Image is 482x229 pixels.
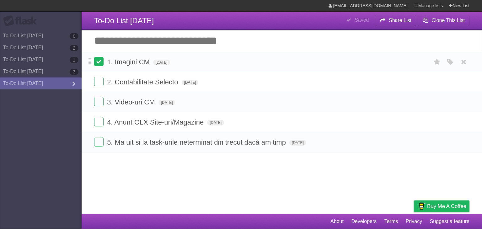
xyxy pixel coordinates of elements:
b: Saved [355,17,369,23]
span: 1. Imagini CM [107,58,151,66]
a: Terms [384,216,398,227]
span: Buy me a coffee [427,201,466,212]
span: [DATE] [158,100,175,105]
label: Done [94,97,104,106]
span: [DATE] [207,120,224,125]
div: Flask [3,15,41,27]
button: Clone This List [418,15,469,26]
b: Share List [389,18,411,23]
button: Share List [375,15,416,26]
b: 1 [70,57,78,63]
span: 4. Anunt OLX Site-uri/Magazine [107,118,205,126]
b: 0 [70,33,78,39]
span: [DATE] [182,80,199,85]
a: Suggest a feature [430,216,469,227]
label: Star task [431,57,443,67]
b: 3 [70,69,78,75]
label: Done [94,117,104,126]
img: Buy me a coffee [417,201,426,211]
b: 2 [70,45,78,51]
b: Clone This List [431,18,465,23]
span: 3. Video-uri CM [107,98,156,106]
a: Developers [351,216,377,227]
label: Done [94,57,104,66]
label: Done [94,137,104,146]
span: 5. Ma uit si la task-urile neterminat din trecut dacă am timp [107,138,287,146]
label: Done [94,77,104,86]
a: Privacy [406,216,422,227]
span: 2. Contabilitate Selecto [107,78,179,86]
a: Buy me a coffee [414,200,469,212]
span: [DATE] [289,140,306,146]
span: [DATE] [153,60,170,65]
span: To-Do List [DATE] [94,16,154,25]
a: About [330,216,344,227]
